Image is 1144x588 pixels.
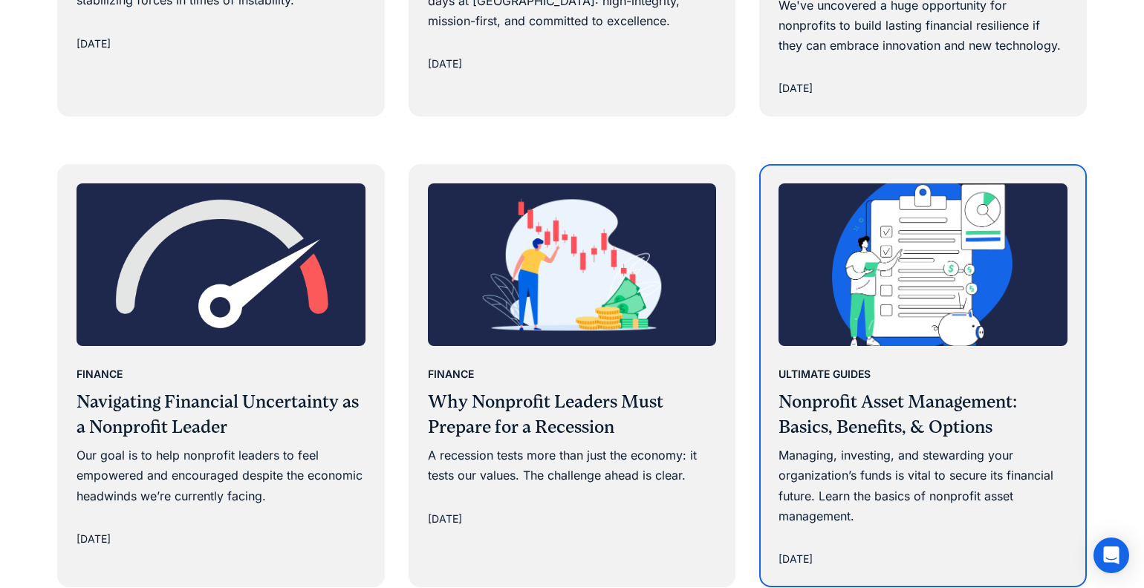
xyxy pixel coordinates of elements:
div: Open Intercom Messenger [1093,538,1129,573]
div: Finance [428,365,474,383]
div: [DATE] [77,530,111,548]
div: Finance [77,365,123,383]
h3: Why Nonprofit Leaders Must Prepare for a Recession [428,390,717,440]
div: [DATE] [428,55,462,73]
a: FinanceWhy Nonprofit Leaders Must Prepare for a RecessionA recession tests more than just the eco... [410,166,735,545]
div: [DATE] [779,79,813,97]
a: Ultimate GuidesNonprofit Asset Management: Basics, Benefits, & OptionsManaging, investing, and st... [761,166,1085,586]
div: Our goal is to help nonprofit leaders to feel empowered and encouraged despite the economic headw... [77,445,365,506]
h3: Navigating Financial Uncertainty as a Nonprofit Leader [77,390,365,440]
div: [DATE] [779,550,813,568]
div: A recession tests more than just the economy: it tests our values. The challenge ahead is clear. [428,445,717,486]
h3: Nonprofit Asset Management: Basics, Benefits, & Options [779,390,1067,440]
div: [DATE] [77,35,111,53]
div: Ultimate Guides [779,365,871,383]
a: FinanceNavigating Financial Uncertainty as a Nonprofit LeaderOur goal is to help nonprofit leader... [59,166,383,565]
div: [DATE] [428,510,462,528]
div: Managing, investing, and stewarding your organization’s funds is vital to secure its financial fu... [779,445,1067,526]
